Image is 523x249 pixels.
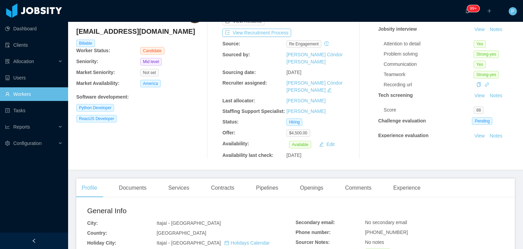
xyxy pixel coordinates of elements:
[286,70,301,75] span: [DATE]
[222,119,238,124] b: Status:
[365,230,408,235] span: [PHONE_NUMBER]
[76,59,98,64] b: Seniority:
[472,117,492,125] span: Pending
[465,9,470,13] i: icon: bell
[286,152,301,158] span: [DATE]
[222,152,273,158] b: Availability last check:
[384,61,474,68] div: Communication
[224,240,229,245] i: icon: calendar
[5,124,10,129] i: icon: line-chart
[378,133,429,138] strong: Experience evaluation
[76,70,115,75] b: Market Seniority:
[286,108,326,114] a: [PERSON_NAME]
[140,80,161,87] span: America
[222,80,267,86] b: Recruiter assigned:
[222,29,291,37] button: icon: exportView Recruitment Process
[222,108,285,114] b: Staffing Support Specialist:
[487,132,505,140] button: Notes
[487,26,505,34] button: Notes
[384,50,474,58] div: Problem solving
[384,71,474,78] div: Teamwork
[295,178,329,197] div: Openings
[13,59,34,64] span: Allocation
[222,18,265,24] a: icon: file-textView Resume
[222,98,255,103] b: Last allocator:
[157,220,221,226] span: Itajaí - [GEOGRAPHIC_DATA]
[76,104,114,112] span: Python Developer
[327,88,332,92] i: icon: edit
[378,92,413,98] strong: Tech screening
[474,71,499,78] span: Strong-yes
[474,40,486,48] span: Yes
[296,230,331,235] b: Phone number:
[13,124,30,130] span: Reports
[286,80,343,93] a: [PERSON_NAME] Cóndor [PERSON_NAME]
[5,38,63,52] a: icon: auditClients
[472,93,487,98] a: View
[286,129,310,137] span: $4,500.00
[113,178,152,197] div: Documents
[296,239,330,245] b: Sourcer Notes:
[286,40,321,48] span: re engagement
[474,50,499,58] span: Strong-yes
[87,240,116,246] b: Holiday City:
[5,141,10,146] i: icon: setting
[222,52,250,57] b: Sourced by:
[76,94,129,100] b: Software development :
[476,82,481,87] i: icon: copy
[222,41,240,46] b: Source:
[378,118,426,123] strong: Challenge evaluation
[487,92,505,100] button: Notes
[87,230,107,236] b: Country:
[140,47,164,55] span: Candidate
[511,7,514,15] span: P
[286,98,326,103] a: [PERSON_NAME]
[5,22,63,35] a: icon: pie-chartDashboard
[340,178,377,197] div: Comments
[384,106,474,114] div: Score
[476,81,481,88] div: Copy
[5,59,10,64] i: icon: solution
[384,40,474,47] div: Attention to detail
[485,82,489,87] a: icon: link
[251,178,284,197] div: Pipelines
[224,240,270,246] a: icon: calendarHolidays Calendar
[467,5,479,12] sup: 1741
[286,52,343,64] a: [PERSON_NAME] Cóndor [PERSON_NAME]
[286,118,302,126] span: Hiring
[222,70,256,75] b: Sourcing date:
[157,230,206,236] span: [GEOGRAPHIC_DATA]
[388,178,426,197] div: Experience
[140,69,159,76] span: Not set
[316,140,337,148] button: icon: editEdit
[472,133,487,138] a: View
[163,178,194,197] div: Services
[474,61,486,68] span: Yes
[13,141,42,146] span: Configuration
[324,41,329,46] i: icon: history
[474,106,484,114] span: 88
[384,81,474,88] div: Recording url
[76,80,120,86] b: Market Availability:
[87,205,296,216] h2: General Info
[378,26,417,32] strong: Jobsity interview
[5,87,63,101] a: icon: userWorkers
[76,27,204,36] h4: [EMAIL_ADDRESS][DOMAIN_NAME]
[140,58,162,65] span: Mid level
[76,48,110,53] b: Worker Status:
[76,40,95,47] span: Billable
[222,30,291,35] a: icon: exportView Recruitment Process
[365,239,384,245] span: No notes
[76,115,117,122] span: ReactJS Developer
[157,240,270,246] span: Itajaí - [GEOGRAPHIC_DATA]
[222,141,249,146] b: Availability:
[5,104,63,117] a: icon: profileTasks
[222,130,235,135] b: Offer:
[296,220,335,225] b: Secondary email:
[472,27,487,32] a: View
[5,71,63,85] a: icon: robotUsers
[76,178,102,197] div: Profile
[365,220,407,225] span: No secondary email
[87,220,98,226] b: City:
